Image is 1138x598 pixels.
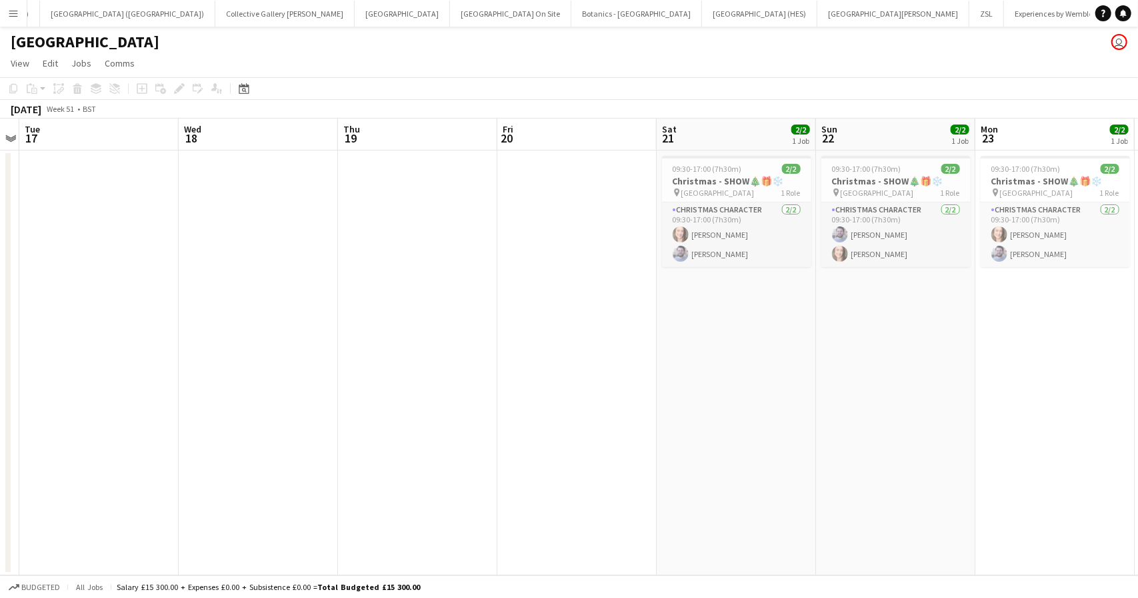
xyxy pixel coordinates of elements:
span: Week 51 [44,104,77,114]
span: Comms [105,57,135,69]
span: Budgeted [21,583,60,592]
span: 20 [501,131,513,146]
app-card-role: Christmas Character2/209:30-17:00 (7h30m)[PERSON_NAME][PERSON_NAME] [662,202,811,267]
span: View [11,57,29,69]
span: 09:30-17:00 (7h30m) [673,164,742,174]
a: View [5,55,35,72]
h3: Christmas - SHOW🎄🎁❄️ [662,175,811,187]
span: Jobs [71,57,91,69]
app-job-card: 09:30-17:00 (7h30m)2/2Christmas - SHOW🎄🎁❄️ [GEOGRAPHIC_DATA]1 RoleChristmas Character2/209:30-17:... [662,156,811,267]
button: Experiences by Wembley [1004,1,1108,27]
span: 2/2 [1110,125,1129,135]
a: Comms [99,55,140,72]
span: 1 Role [1100,188,1119,198]
app-card-role: Christmas Character2/209:30-17:00 (7h30m)[PERSON_NAME][PERSON_NAME] [821,202,971,267]
span: [GEOGRAPHIC_DATA] [841,188,914,198]
span: 23 [979,131,998,146]
span: 21 [660,131,677,146]
span: 2/2 [782,164,801,174]
span: 22 [819,131,837,146]
span: All jobs [73,582,105,592]
button: Collective Gallery [PERSON_NAME] [215,1,355,27]
button: Botanics - [GEOGRAPHIC_DATA] [571,1,702,27]
button: [GEOGRAPHIC_DATA][PERSON_NAME] [817,1,969,27]
app-card-role: Christmas Character2/209:30-17:00 (7h30m)[PERSON_NAME][PERSON_NAME] [981,202,1130,267]
span: Thu [343,123,360,135]
button: [GEOGRAPHIC_DATA] On Site [450,1,571,27]
span: 09:30-17:00 (7h30m) [991,164,1061,174]
div: 1 Job [1111,136,1128,146]
app-user-avatar: Eldina Munatay [1111,34,1127,50]
app-job-card: 09:30-17:00 (7h30m)2/2Christmas - SHOW🎄🎁❄️ [GEOGRAPHIC_DATA]1 RoleChristmas Character2/209:30-17:... [981,156,1130,267]
span: [GEOGRAPHIC_DATA] [681,188,755,198]
a: Jobs [66,55,97,72]
span: Total Budgeted £15 300.00 [317,582,420,592]
span: 2/2 [1101,164,1119,174]
span: [GEOGRAPHIC_DATA] [1000,188,1073,198]
span: 1 Role [941,188,960,198]
span: Wed [184,123,201,135]
button: ZSL [969,1,1004,27]
div: BST [83,104,96,114]
a: Edit [37,55,63,72]
div: 1 Job [951,136,969,146]
span: Fri [503,123,513,135]
div: 1 Job [792,136,809,146]
span: 2/2 [941,164,960,174]
span: 17 [23,131,40,146]
span: Tue [25,123,40,135]
span: Edit [43,57,58,69]
h1: [GEOGRAPHIC_DATA] [11,32,159,52]
div: [DATE] [11,103,41,116]
button: [GEOGRAPHIC_DATA] [355,1,450,27]
h3: Christmas - SHOW🎄🎁❄️ [821,175,971,187]
span: 2/2 [791,125,810,135]
span: 2/2 [951,125,969,135]
span: Sun [821,123,837,135]
span: 09:30-17:00 (7h30m) [832,164,901,174]
span: 18 [182,131,201,146]
app-job-card: 09:30-17:00 (7h30m)2/2Christmas - SHOW🎄🎁❄️ [GEOGRAPHIC_DATA]1 RoleChristmas Character2/209:30-17:... [821,156,971,267]
span: 19 [341,131,360,146]
span: Mon [981,123,998,135]
span: Sat [662,123,677,135]
button: [GEOGRAPHIC_DATA] ([GEOGRAPHIC_DATA]) [40,1,215,27]
button: [GEOGRAPHIC_DATA] (HES) [702,1,817,27]
button: Budgeted [7,580,62,595]
span: 1 Role [781,188,801,198]
div: Salary £15 300.00 + Expenses £0.00 + Subsistence £0.00 = [117,582,420,592]
h3: Christmas - SHOW🎄🎁❄️ [981,175,1130,187]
